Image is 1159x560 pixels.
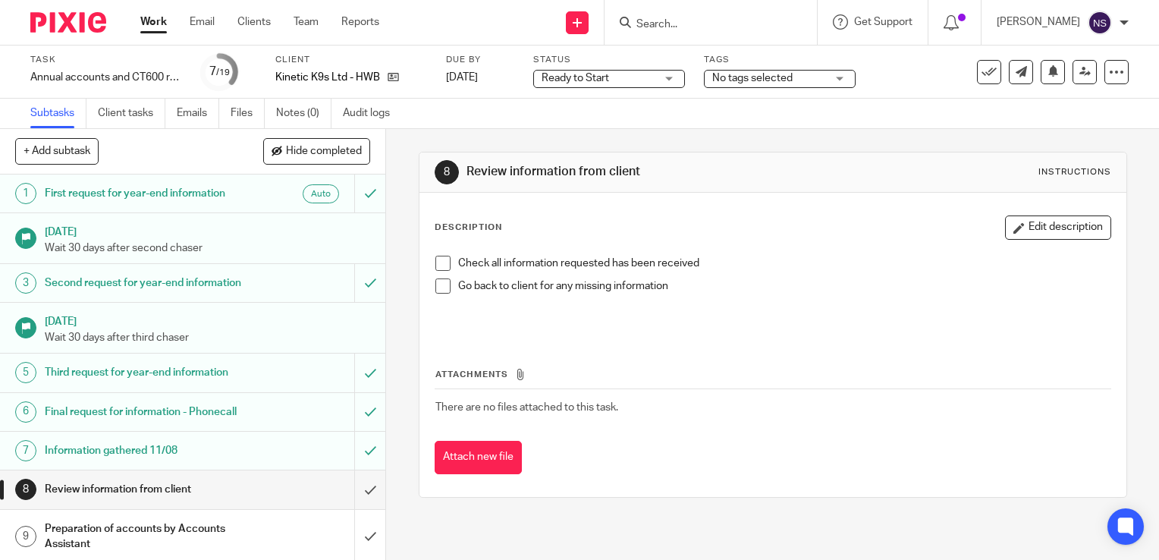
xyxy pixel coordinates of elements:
small: /19 [216,68,230,77]
a: Files [231,99,265,128]
a: Subtasks [30,99,86,128]
div: 8 [15,479,36,500]
h1: Final request for information - Phonecall [45,401,241,423]
div: 1 [15,183,36,204]
button: Edit description [1005,216,1111,240]
input: Search [635,18,771,32]
div: Auto [303,184,339,203]
button: Hide completed [263,138,370,164]
div: 5 [15,362,36,383]
h1: Review information from client [45,478,241,501]
div: 7 [209,63,230,80]
img: Pixie [30,12,106,33]
span: There are no files attached to this task. [435,402,618,413]
h1: Information gathered 11/08 [45,439,241,462]
a: Reports [341,14,379,30]
p: Wait 30 days after third chaser [45,330,371,345]
a: Client tasks [98,99,165,128]
label: Task [30,54,182,66]
h1: [DATE] [45,221,371,240]
label: Tags [704,54,856,66]
a: Work [140,14,167,30]
div: 9 [15,526,36,547]
p: Wait 30 days after second chaser [45,241,371,256]
a: Notes (0) [276,99,331,128]
div: 6 [15,401,36,423]
span: Attachments [435,370,508,379]
label: Status [533,54,685,66]
div: Instructions [1038,166,1111,178]
h1: Review information from client [466,164,805,180]
p: [PERSON_NAME] [997,14,1080,30]
a: Email [190,14,215,30]
span: Ready to Start [542,73,609,83]
h1: First request for year-end information [45,182,241,205]
a: Team [294,14,319,30]
h1: [DATE] [45,310,371,329]
h1: Preparation of accounts by Accounts Assistant [45,518,241,556]
p: Check all information requested has been received [458,256,1110,271]
h1: Third request for year-end information [45,361,241,384]
div: 8 [435,160,459,184]
div: Annual accounts and CT600 return - NON BOOKKEEPING CLIENTS [30,70,182,85]
label: Client [275,54,427,66]
span: No tags selected [712,73,793,83]
button: + Add subtask [15,138,99,164]
button: Attach new file [435,441,522,475]
a: Clients [237,14,271,30]
span: Get Support [854,17,912,27]
label: Due by [446,54,514,66]
p: Kinetic K9s Ltd - HWB [275,70,380,85]
p: Go back to client for any missing information [458,278,1110,294]
div: 7 [15,440,36,461]
span: [DATE] [446,72,478,83]
p: Description [435,222,502,234]
span: Hide completed [286,146,362,158]
a: Emails [177,99,219,128]
a: Audit logs [343,99,401,128]
img: svg%3E [1088,11,1112,35]
h1: Second request for year-end information [45,272,241,294]
div: 3 [15,272,36,294]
